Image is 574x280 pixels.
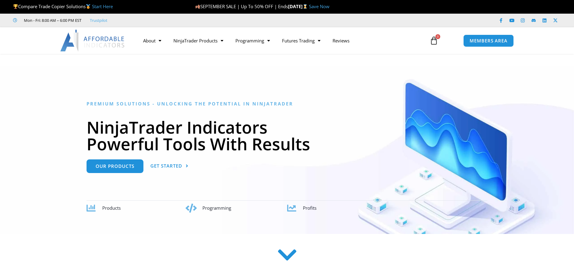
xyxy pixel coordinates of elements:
h1: NinjaTrader Indicators Powerful Tools With Results [87,119,487,152]
a: About [137,34,167,48]
a: NinjaTrader Products [167,34,229,48]
img: ⌛ [303,4,307,9]
strong: [DATE] [288,3,309,9]
img: 🥇 [86,4,90,9]
nav: Menu [137,34,423,48]
a: Our Products [87,159,143,173]
span: Get Started [150,164,182,168]
a: Save Now [309,3,330,9]
a: Start Here [92,3,113,9]
h6: Premium Solutions - Unlocking the Potential in NinjaTrader [87,101,487,107]
span: SEPTEMBER SALE | Up To 50% OFF | Ends [195,3,288,9]
span: Our Products [96,164,134,168]
span: MEMBERS AREA [470,38,507,43]
a: Programming [229,34,276,48]
a: Trustpilot [90,17,107,24]
img: 🏆 [13,4,18,9]
span: Products [102,205,121,211]
span: Programming [202,205,231,211]
span: Compare Trade Copier Solutions [13,3,113,9]
img: 🍂 [195,4,200,9]
span: Mon - Fri: 8:00 AM – 6:00 PM EST [22,17,81,24]
a: Futures Trading [276,34,326,48]
a: 0 [421,32,447,49]
a: Get Started [150,159,189,173]
a: Reviews [326,34,356,48]
img: LogoAI | Affordable Indicators – NinjaTrader [60,30,125,52]
a: MEMBERS AREA [463,35,514,47]
span: Profits [303,205,317,211]
span: 0 [435,34,440,39]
